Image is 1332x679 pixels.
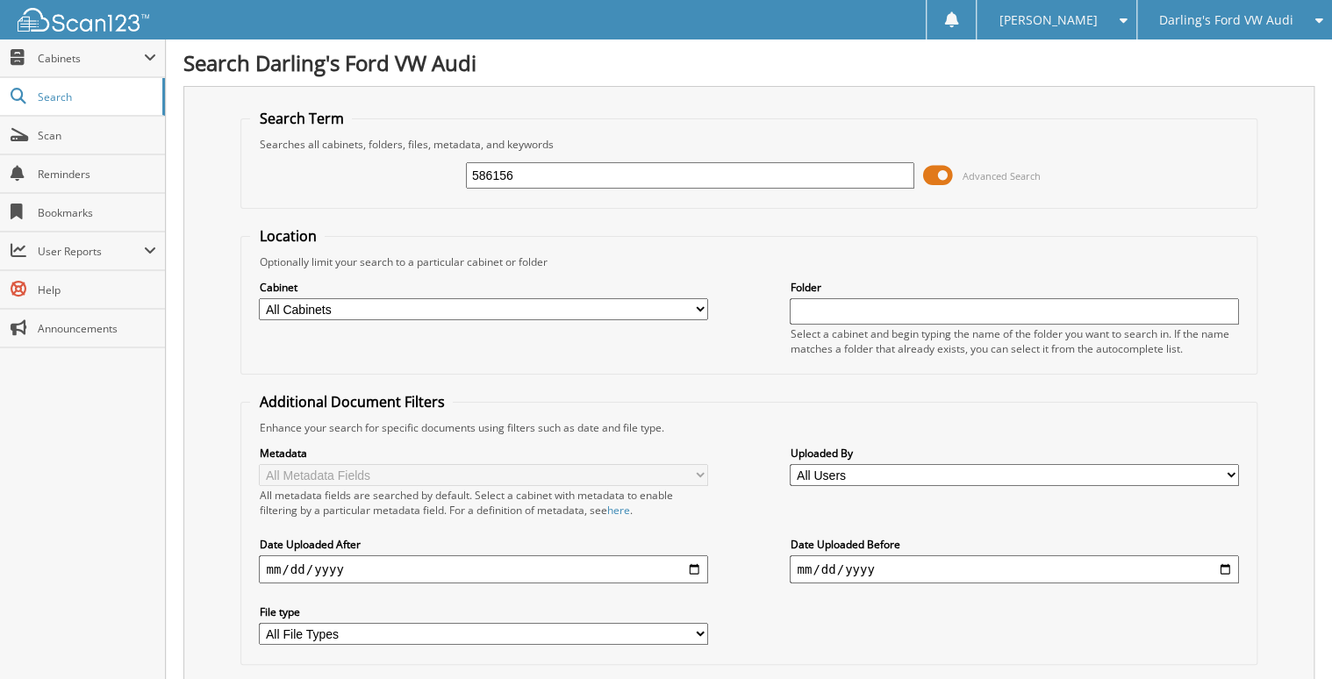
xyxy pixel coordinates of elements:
span: Darling's Ford VW Audi [1159,15,1293,25]
span: Bookmarks [38,205,156,220]
h1: Search Darling's Ford VW Audi [183,48,1314,77]
span: [PERSON_NAME] [999,15,1097,25]
span: Help [38,282,156,297]
label: Date Uploaded After [259,537,707,552]
iframe: Chat Widget [1244,595,1332,679]
label: Uploaded By [790,446,1238,461]
div: All metadata fields are searched by default. Select a cabinet with metadata to enable filtering b... [259,488,707,518]
input: end [790,555,1238,583]
span: User Reports [38,244,144,259]
input: start [259,555,707,583]
legend: Location [250,226,325,246]
span: Scan [38,128,156,143]
img: scan123-logo-white.svg [18,8,149,32]
label: Date Uploaded Before [790,537,1238,552]
span: Announcements [38,321,156,336]
label: Folder [790,280,1238,295]
div: Optionally limit your search to a particular cabinet or folder [250,254,1247,269]
legend: Additional Document Filters [250,392,453,411]
span: Advanced Search [963,169,1041,182]
span: Search [38,89,154,104]
label: File type [259,604,707,619]
a: here [606,503,629,518]
label: Metadata [259,446,707,461]
span: Reminders [38,167,156,182]
legend: Search Term [250,109,352,128]
div: Enhance your search for specific documents using filters such as date and file type. [250,420,1247,435]
label: Cabinet [259,280,707,295]
span: Cabinets [38,51,144,66]
div: Searches all cabinets, folders, files, metadata, and keywords [250,137,1247,152]
div: Select a cabinet and begin typing the name of the folder you want to search in. If the name match... [790,326,1238,356]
